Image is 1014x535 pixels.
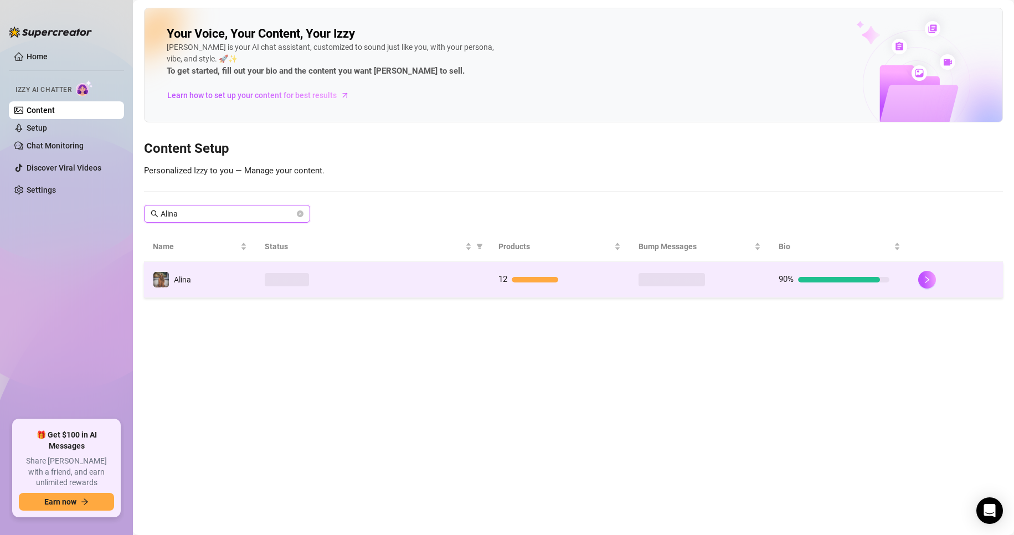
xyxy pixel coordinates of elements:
span: Izzy AI Chatter [16,85,71,95]
strong: To get started, fill out your bio and the content you want [PERSON_NAME] to sell. [167,66,465,76]
span: arrow-right [339,90,351,101]
span: 12 [498,274,507,284]
button: right [918,271,936,289]
th: Products [490,232,630,262]
span: arrow-right [81,498,89,506]
span: search [151,210,158,218]
img: logo-BBDzfeDw.svg [9,27,92,38]
span: Alina [174,275,191,284]
div: [PERSON_NAME] is your AI chat assistant, customized to sound just like you, with your persona, vi... [167,42,499,78]
span: Personalized Izzy to you — Manage your content. [144,166,325,176]
span: right [923,276,931,284]
button: close-circle [297,210,303,217]
h3: Content Setup [144,140,1003,158]
button: Earn nowarrow-right [19,493,114,511]
span: Status [265,240,462,253]
span: filter [474,238,485,255]
span: Share [PERSON_NAME] with a friend, and earn unlimited rewards [19,456,114,488]
img: Alina [153,272,169,287]
th: Bio [770,232,910,262]
input: Search account [161,208,295,220]
h2: Your Voice, Your Content, Your Izzy [167,26,355,42]
a: Setup [27,124,47,132]
th: Name [144,232,256,262]
span: Bio [779,240,892,253]
span: Earn now [44,497,76,506]
span: 🎁 Get $100 in AI Messages [19,430,114,451]
span: Name [153,240,238,253]
a: Learn how to set up your content for best results [167,86,358,104]
a: Content [27,106,55,115]
th: Status [256,232,489,262]
span: 90% [779,274,794,284]
th: Bump Messages [630,232,770,262]
a: Home [27,52,48,61]
a: Discover Viral Videos [27,163,101,172]
a: Settings [27,186,56,194]
img: ai-chatter-content-library-cLFOSyPT.png [831,9,1002,122]
img: AI Chatter [76,80,93,96]
span: filter [476,243,483,250]
span: Learn how to set up your content for best results [167,89,337,101]
span: Products [498,240,612,253]
span: Bump Messages [639,240,752,253]
a: Chat Monitoring [27,141,84,150]
div: Open Intercom Messenger [976,497,1003,524]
